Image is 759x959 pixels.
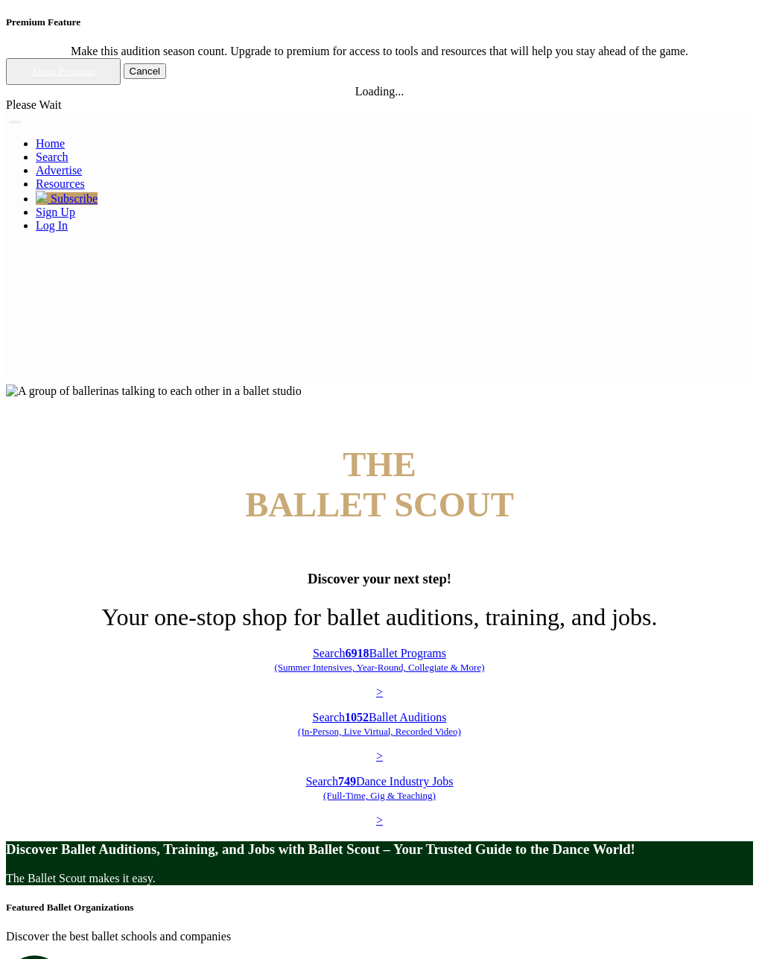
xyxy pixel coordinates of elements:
[323,790,436,801] span: (Full-Time, Gig & Teaching)
[6,711,753,763] a: Search1052Ballet Auditions(In-Person, Live Virtual, Recorded Video) >
[6,16,753,28] h5: Premium Feature
[343,445,416,484] span: THE
[6,98,753,112] div: Please Wait
[36,219,68,232] a: Log In
[36,192,98,205] a: Subscribe
[6,384,302,398] img: A group of ballerinas talking to each other in a ballet studio
[376,750,383,762] span: >
[376,686,383,698] span: >
[376,814,383,826] span: >
[355,85,404,98] span: Loading...
[6,711,753,738] p: Search Ballet Auditions
[36,164,82,177] a: Advertise
[36,191,48,203] img: gem.svg
[6,930,753,943] p: Discover the best ballet schools and companies
[6,444,753,525] h4: BALLET SCOUT
[274,662,484,673] span: (Summer Intensives, Year-Round, Collegiate & More)
[6,872,753,885] p: The Ballet Scout makes it easy.
[6,775,753,827] a: Search749Dance Industry Jobs(Full-Time, Gig & Teaching) >
[338,775,356,788] b: 749
[6,604,753,631] h1: Your one-stop shop for ballet auditions, training, and jobs.
[9,121,21,124] button: Toggle navigation
[6,902,753,914] h5: Featured Ballet Organizations
[36,151,69,163] a: Search
[36,206,75,218] a: Sign Up
[6,775,753,802] p: Search Dance Industry Jobs
[345,711,369,724] b: 1052
[124,63,167,79] button: Cancel
[6,841,753,858] h3: Discover Ballet Auditions, Training, and Jobs with Ballet Scout – Your Trusted Guide to the Dance...
[6,45,753,58] div: Make this audition season count. Upgrade to premium for access to tools and resources that will h...
[345,647,369,659] b: 6918
[31,66,95,77] a: About Premium
[6,647,753,699] a: Search6918Ballet Programs(Summer Intensives, Year-Round, Collegiate & More)>
[36,137,65,150] a: Home
[36,177,85,190] a: Resources
[51,192,98,205] span: Subscribe
[298,726,461,737] span: (In-Person, Live Virtual, Recorded Video)
[6,647,753,674] p: Search Ballet Programs
[6,571,753,587] h3: Discover your next step!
